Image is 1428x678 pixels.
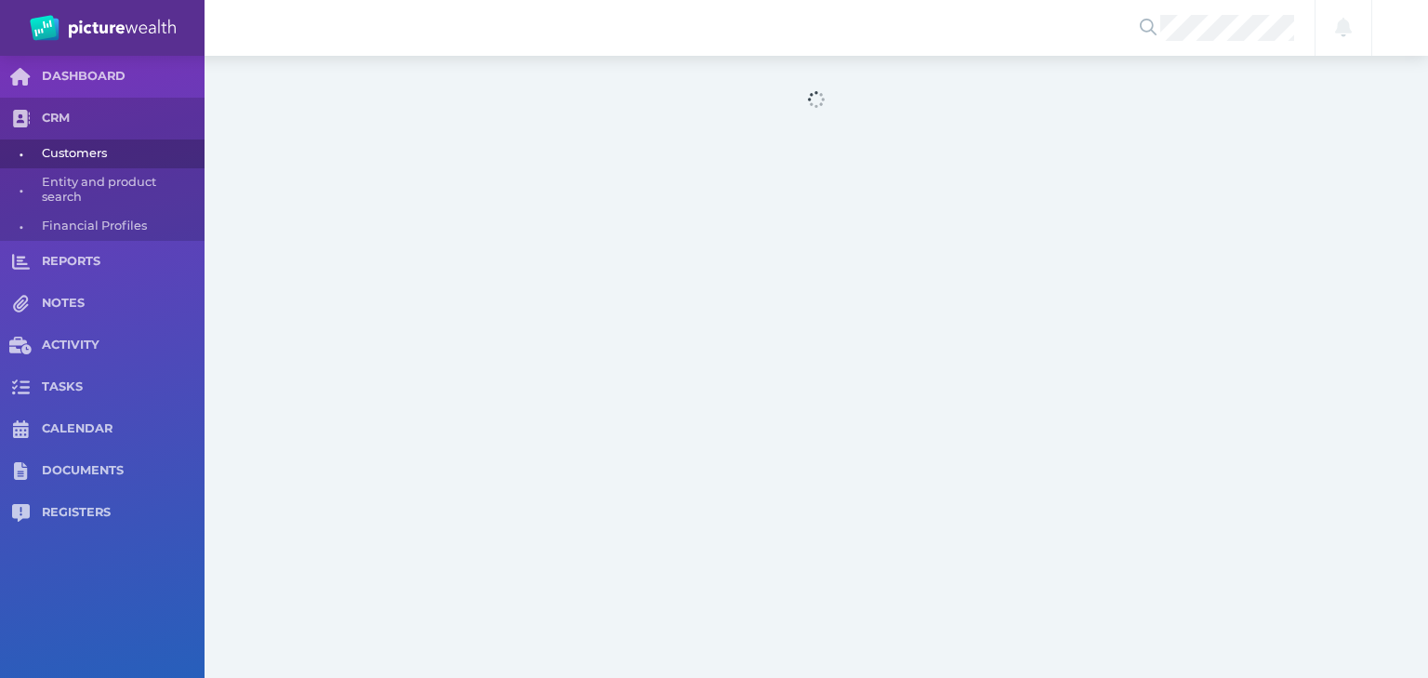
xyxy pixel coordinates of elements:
[42,505,205,521] span: REGISTERS
[42,212,198,241] span: Financial Profiles
[42,111,205,126] span: CRM
[42,338,205,353] span: ACTIVITY
[42,421,205,437] span: CALENDAR
[42,168,198,212] span: Entity and product search
[42,140,198,168] span: Customers
[42,69,205,85] span: DASHBOARD
[42,379,205,395] span: TASKS
[30,15,176,41] img: PW
[42,254,205,270] span: REPORTS
[42,463,205,479] span: DOCUMENTS
[42,296,205,312] span: NOTES
[1380,7,1421,48] div: David Parry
